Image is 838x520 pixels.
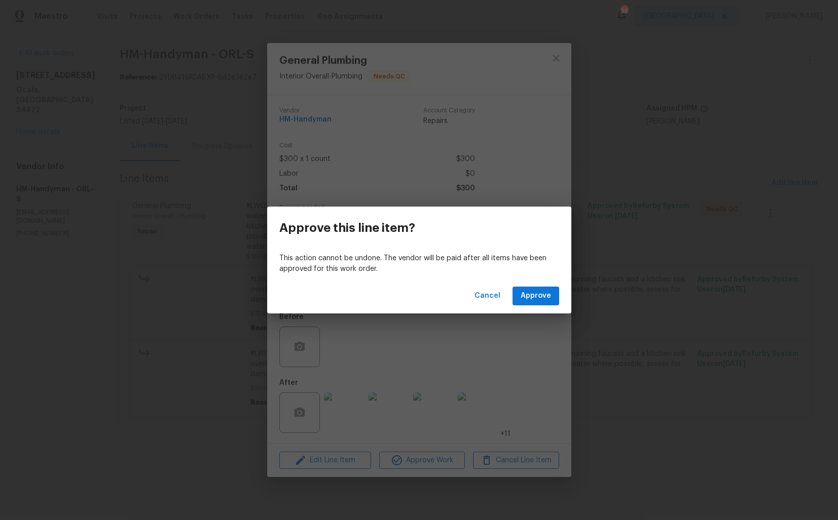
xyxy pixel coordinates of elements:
[521,290,551,302] span: Approve
[279,221,415,235] h3: Approve this line item?
[470,287,504,305] button: Cancel
[279,253,559,274] p: This action cannot be undone. The vendor will be paid after all items have been approved for this...
[513,287,559,305] button: Approve
[475,290,500,302] span: Cancel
